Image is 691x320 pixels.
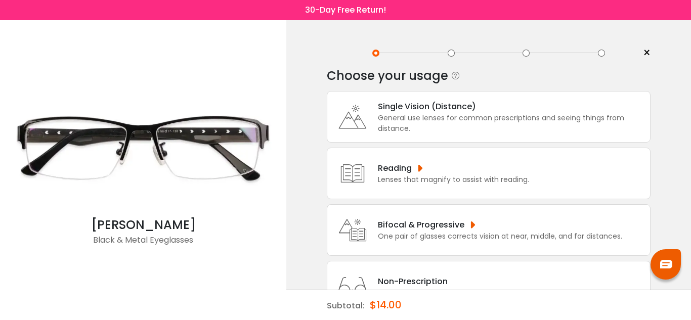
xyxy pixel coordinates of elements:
[378,162,529,174] div: Reading
[370,290,402,319] div: $14.00
[378,288,510,298] div: Basic lenses with no vision correction.
[378,275,510,288] div: Non-Prescription
[378,113,645,134] div: General use lenses for common prescriptions and seeing things from distance.
[660,260,672,268] img: chat
[378,218,622,231] div: Bifocal & Progressive
[378,174,529,185] div: Lenses that magnify to assist with reading.
[643,45,651,61] span: ×
[5,234,281,254] div: Black & Metal Eyeglasses
[5,216,281,234] div: [PERSON_NAME]
[635,45,651,61] a: ×
[378,100,645,113] div: Single Vision (Distance)
[327,66,448,86] div: Choose your usage
[378,231,622,242] div: One pair of glasses corrects vision at near, middle, and far distances.
[5,78,281,216] img: Black David - Metal Eyeglasses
